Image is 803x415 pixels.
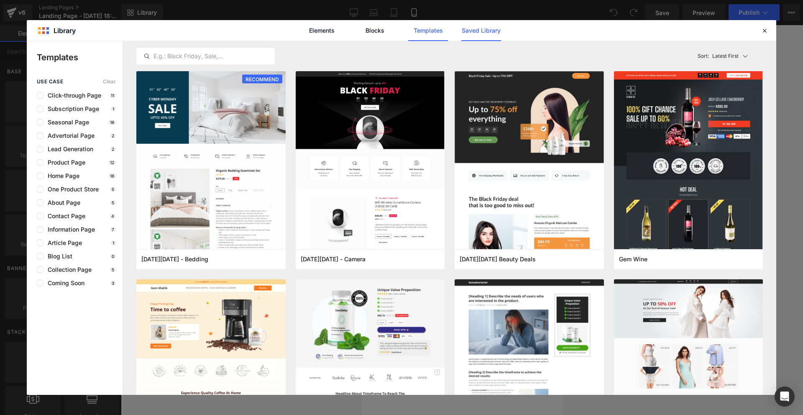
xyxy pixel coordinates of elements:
[43,199,80,206] span: About Page
[109,93,116,98] p: 11
[43,119,89,126] span: Seasonal Page
[43,240,82,246] span: Article Page
[43,132,95,139] span: Advertorial Page
[619,255,647,263] span: Gem Wine
[43,280,84,286] span: Coming Soon
[43,92,101,99] span: Click-through Page
[108,120,116,125] p: 18
[43,253,72,260] span: Blog List
[103,79,116,85] span: Clear
[301,255,366,263] span: Black Friday - Camera
[43,106,99,112] span: Subscription Page
[141,255,208,263] span: Cyber Monday - Bedding
[775,387,795,407] div: Open Intercom Messenger
[355,20,395,41] a: Blocks
[242,75,282,84] span: RECOMMEND
[110,200,116,205] p: 5
[108,160,116,165] p: 12
[712,52,739,60] p: Latest First
[63,227,138,244] a: Explore Template
[137,51,274,61] input: E.g.: Black Friday, Sale,...
[43,186,99,193] span: One Product Store
[694,48,763,64] button: Latest FirstSort:Latest First
[20,251,181,257] p: or Drag & Drop elements from left sidebar
[43,266,92,273] span: Collection Page
[43,213,85,219] span: Contact Page
[111,106,116,111] p: 1
[408,20,448,41] a: Templates
[110,227,116,232] p: 7
[110,254,116,259] p: 0
[302,20,342,41] a: Elements
[461,20,501,41] a: Saved Library
[20,62,181,72] p: Start building your page
[110,281,116,286] p: 3
[110,214,116,219] p: 4
[43,159,85,166] span: Product Page
[110,267,116,272] p: 5
[37,79,63,85] span: use case
[43,226,95,233] span: Information Page
[110,187,116,192] p: 5
[110,147,116,152] p: 2
[111,240,116,245] p: 1
[108,173,116,178] p: 18
[110,133,116,138] p: 2
[460,255,536,263] span: Black Friday Beauty Deals
[37,51,123,64] p: Templates
[43,146,93,152] span: Lead Generation
[43,173,79,179] span: Home Page
[698,53,709,59] span: Sort:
